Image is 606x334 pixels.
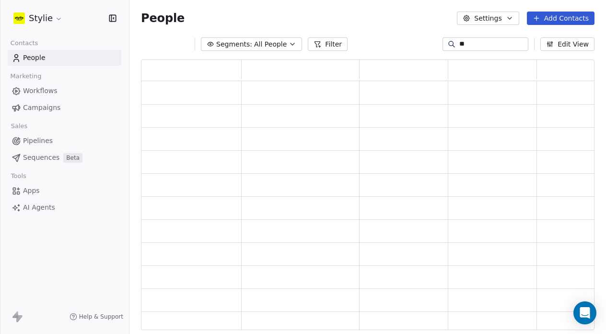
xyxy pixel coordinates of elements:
a: Campaigns [8,100,121,116]
span: Workflows [23,86,58,96]
span: Help & Support [79,313,123,321]
span: AI Agents [23,203,55,213]
a: Help & Support [70,313,123,321]
span: Apps [23,186,40,196]
button: Stylie [12,10,65,26]
span: Contacts [6,36,42,50]
span: Segments: [216,39,252,49]
a: SequencesBeta [8,150,121,166]
span: Sequences [23,153,59,163]
span: People [23,53,46,63]
button: Filter [308,37,348,51]
span: All People [254,39,287,49]
span: Campaigns [23,103,60,113]
span: Stylie [29,12,53,24]
a: Apps [8,183,121,199]
span: Marketing [6,69,46,83]
span: Pipelines [23,136,53,146]
span: Sales [7,119,32,133]
a: Workflows [8,83,121,99]
a: People [8,50,121,66]
div: Open Intercom Messenger [573,301,596,324]
a: Pipelines [8,133,121,149]
span: Tools [7,169,30,183]
button: Add Contacts [527,12,594,25]
img: stylie-square-yellow.svg [13,12,25,24]
span: Beta [63,153,82,163]
span: People [141,11,185,25]
button: Settings [457,12,519,25]
button: Edit View [540,37,594,51]
a: AI Agents [8,200,121,215]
